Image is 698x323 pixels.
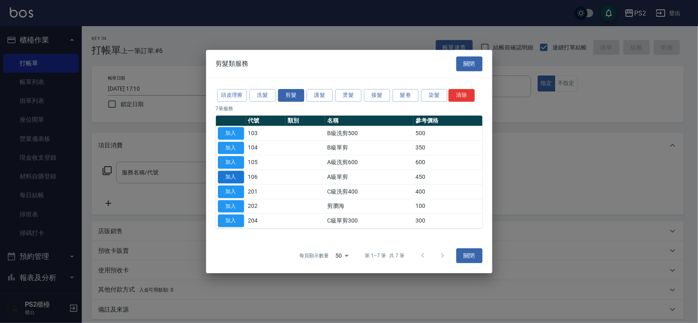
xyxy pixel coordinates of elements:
[246,126,286,140] td: 103
[332,245,352,267] div: 50
[217,89,247,102] button: 頭皮理療
[249,89,276,102] button: 洗髮
[246,214,286,228] td: 204
[246,116,286,126] th: 代號
[246,199,286,214] td: 202
[325,116,413,126] th: 名稱
[246,170,286,185] td: 106
[421,89,447,102] button: 染髮
[307,89,333,102] button: 護髮
[216,60,249,68] span: 剪髮類服務
[218,185,244,198] button: 加入
[413,170,482,185] td: 450
[299,252,329,259] p: 每頁顯示數量
[325,126,413,140] td: B級洗剪500
[413,199,482,214] td: 100
[364,89,390,102] button: 接髮
[278,89,304,102] button: 剪髮
[413,214,482,228] td: 300
[413,116,482,126] th: 參考價格
[413,140,482,155] td: 350
[335,89,361,102] button: 燙髮
[456,56,483,71] button: 關閉
[218,142,244,154] button: 加入
[325,184,413,199] td: C級洗剪400
[246,140,286,155] td: 104
[325,199,413,214] td: 剪瀏海
[218,127,244,140] button: 加入
[413,184,482,199] td: 400
[413,126,482,140] td: 500
[325,170,413,185] td: A級單剪
[216,105,483,112] p: 7 筆服務
[218,156,244,169] button: 加入
[246,155,286,170] td: 105
[325,155,413,170] td: A級洗剪600
[413,155,482,170] td: 600
[393,89,419,102] button: 髮卷
[246,184,286,199] td: 201
[449,89,475,102] button: 清除
[325,214,413,228] td: C級單剪300
[365,252,404,259] p: 第 1–7 筆 共 7 筆
[285,116,325,126] th: 類別
[218,171,244,183] button: 加入
[218,214,244,227] button: 加入
[218,200,244,213] button: 加入
[325,140,413,155] td: B級單剪
[456,248,483,263] button: 關閉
